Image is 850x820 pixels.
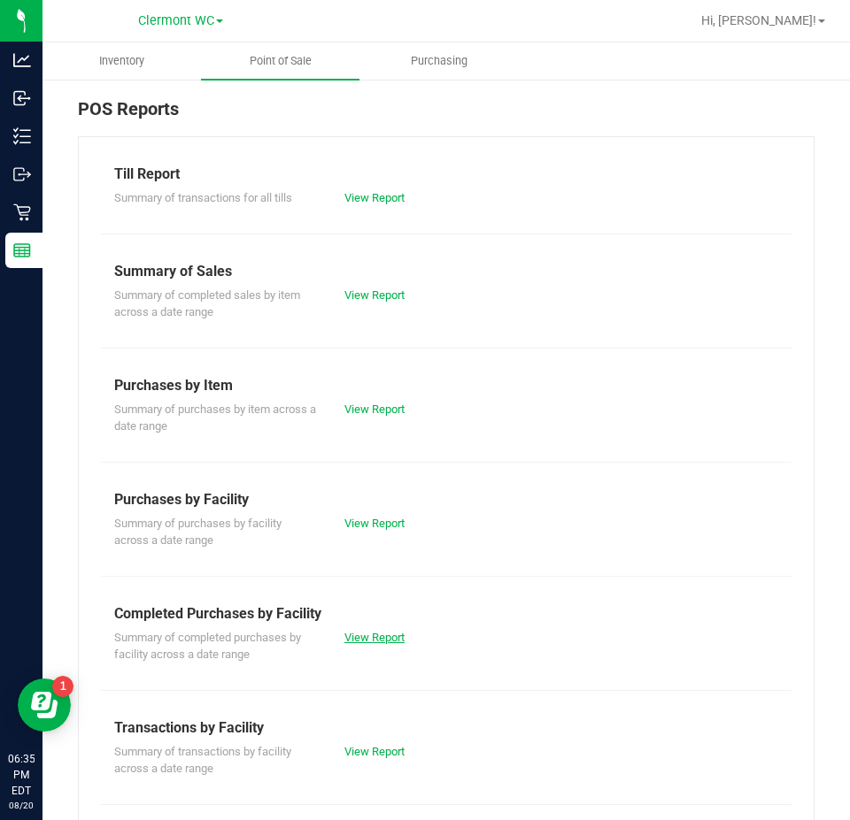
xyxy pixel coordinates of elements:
[13,89,31,107] inline-svg: Inbound
[75,53,168,69] span: Inventory
[344,288,405,302] a: View Report
[387,53,491,69] span: Purchasing
[8,751,35,799] p: 06:35 PM EDT
[13,51,31,69] inline-svg: Analytics
[344,191,405,204] a: View Report
[13,127,31,145] inline-svg: Inventory
[344,517,405,530] a: View Report
[201,42,359,80] a: Point of Sale
[701,13,816,27] span: Hi, [PERSON_NAME]!
[8,799,35,812] p: 08/20
[114,261,778,282] div: Summary of Sales
[52,676,73,697] iframe: Resource center unread badge
[114,745,291,776] span: Summary of transactions by facility across a date range
[114,191,292,204] span: Summary of transactions for all tills
[114,517,282,548] span: Summary of purchases by facility across a date range
[344,745,405,758] a: View Report
[78,96,815,136] div: POS Reports
[13,203,31,221] inline-svg: Retail
[138,13,214,28] span: Clermont WC
[18,678,71,732] iframe: Resource center
[226,53,336,69] span: Point of Sale
[114,717,778,739] div: Transactions by Facility
[114,603,778,625] div: Completed Purchases by Facility
[114,402,316,433] span: Summary of purchases by item across a date range
[359,42,518,80] a: Purchasing
[114,375,778,396] div: Purchases by Item
[344,402,405,416] a: View Report
[114,489,778,510] div: Purchases by Facility
[114,288,300,319] span: Summary of completed sales by item across a date range
[13,165,31,183] inline-svg: Outbound
[13,241,31,259] inline-svg: Reports
[114,164,778,185] div: Till Report
[42,42,201,80] a: Inventory
[344,631,405,644] a: View Report
[114,631,301,662] span: Summary of completed purchases by facility across a date range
